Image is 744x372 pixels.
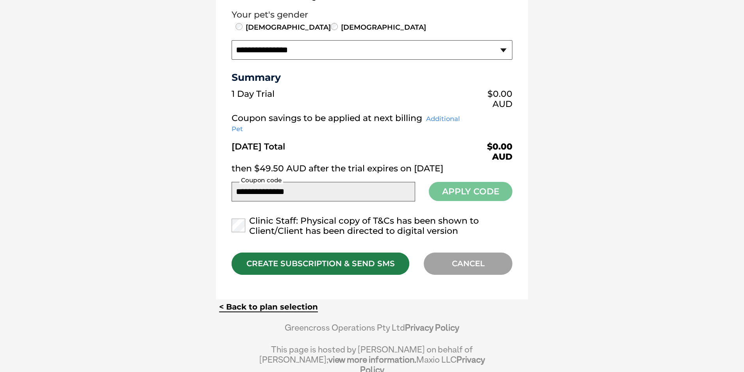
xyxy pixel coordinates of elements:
td: Coupon savings to be applied at next billing [232,111,464,135]
label: Coupon code [239,177,283,184]
legend: Your pet's gender [232,10,512,20]
a: < Back to plan selection [219,302,318,312]
td: then $49.50 AUD after the trial expires on [DATE] [232,162,512,176]
label: Clinic Staff: Physical copy of T&Cs has been shown to Client/Client has been directed to digital ... [232,216,512,236]
a: view more information. [328,354,416,365]
h3: Summary [232,71,512,83]
td: $0.00 AUD [464,135,512,162]
div: Greencross Operations Pty Ltd [259,322,485,340]
a: Privacy Policy [405,322,459,333]
td: [DATE] Total [232,135,464,162]
div: CANCEL [424,253,512,275]
button: Apply Code [429,182,512,201]
span: Additional Pet [232,114,460,135]
td: 1 Day Trial [232,87,464,111]
input: Clinic Staff: Physical copy of T&Cs has been shown to Client/Client has been directed to digital ... [232,219,245,232]
td: $0.00 AUD [464,87,512,111]
div: CREATE SUBSCRIPTION & SEND SMS [232,253,409,275]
